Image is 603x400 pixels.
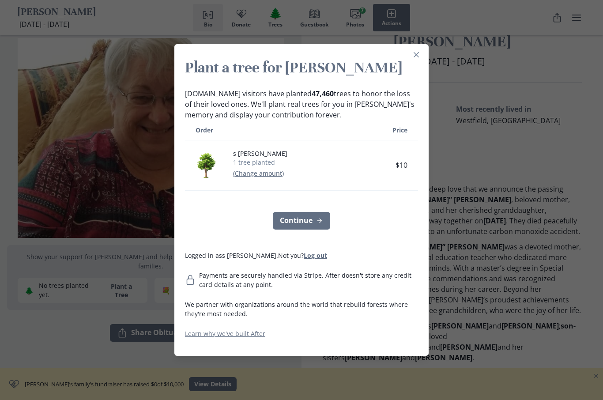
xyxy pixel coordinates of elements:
span: $10 [372,161,407,170]
p: s [PERSON_NAME] [233,149,287,158]
p: 1 tree planted [233,158,287,167]
p: Logged in as s [PERSON_NAME] . Not you? [185,251,418,260]
button: Continue [273,212,330,230]
button: Log out [304,251,327,260]
a: Learn why we've built After [185,329,265,338]
p: Payments are securely handled via Stripe. After doesn't store any credit card details at any point. [199,271,418,289]
p: [DOMAIN_NAME] visitors have planted trees to honor the loss of their loved ones. We'll plant real... [185,88,418,120]
img: 1 trees [188,147,224,183]
b: 47,460 [312,89,334,98]
span: Order [196,126,213,134]
h2: Plant a tree for [PERSON_NAME] [185,58,418,77]
span: Price [392,126,407,134]
p: We partner with organizations around the world that rebuild forests where they're most needed. [185,300,418,318]
button: (Change amount) [233,169,284,177]
button: Close [409,48,423,62]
